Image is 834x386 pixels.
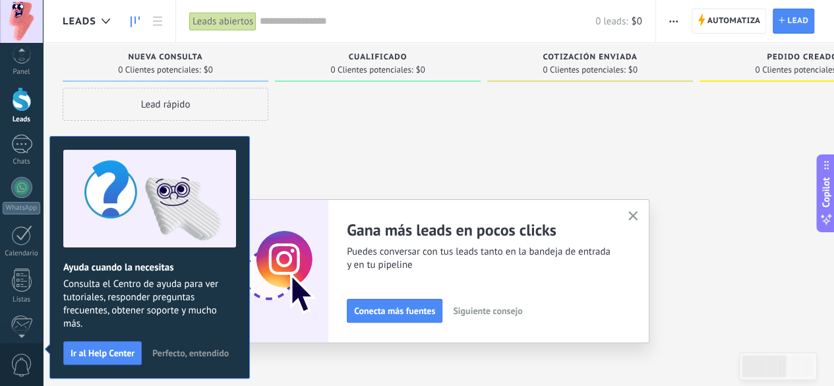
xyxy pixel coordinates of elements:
[347,299,442,323] button: Conecta más fuentes
[773,9,814,34] a: Lead
[63,261,236,274] h2: Ayuda cuando la necesitas
[416,66,425,74] span: $0
[347,245,612,272] span: Puedes conversar con tus leads tanto en la bandeja de entrada y en tu pipeline
[63,15,96,28] span: Leads
[63,278,236,331] span: Consulta el Centro de ayuda para ver tutoriales, responder preguntas frecuentes, obtener soporte ...
[707,9,761,33] span: Automatiza
[631,15,641,28] span: $0
[69,53,262,64] div: Nueva consulta
[3,249,41,258] div: Calendario
[494,53,686,64] div: Cotización enviada
[189,12,256,31] div: Leads abiertos
[664,9,683,34] button: Más
[3,68,41,77] div: Panel
[3,158,41,166] div: Chats
[204,66,213,74] span: $0
[354,306,435,315] span: Conecta más fuentes
[3,202,40,214] div: WhatsApp
[787,9,808,33] span: Lead
[330,66,413,74] span: 0 Clientes potenciales:
[543,66,625,74] span: 0 Clientes potenciales:
[347,220,612,240] h2: Gana más leads en pocos clicks
[447,301,528,321] button: Siguiente consejo
[63,341,142,365] button: Ir al Help Center
[63,88,268,121] div: Lead rápido
[124,9,146,34] a: Leads
[118,66,200,74] span: 0 Clientes potenciales:
[628,66,638,74] span: $0
[128,53,202,62] span: Nueva consulta
[146,343,235,363] button: Perfecto, entendido
[349,53,407,62] span: Cualificado
[692,9,767,34] a: Automatiza
[453,306,522,315] span: Siguiente consejo
[3,115,41,124] div: Leads
[819,177,833,207] span: Copilot
[3,296,41,304] div: Listas
[152,348,229,358] span: Perfecto, entendido
[146,9,169,34] a: Lista
[282,53,474,64] div: Cualificado
[71,348,134,358] span: Ir al Help Center
[543,53,638,62] span: Cotización enviada
[595,15,628,28] span: 0 leads:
